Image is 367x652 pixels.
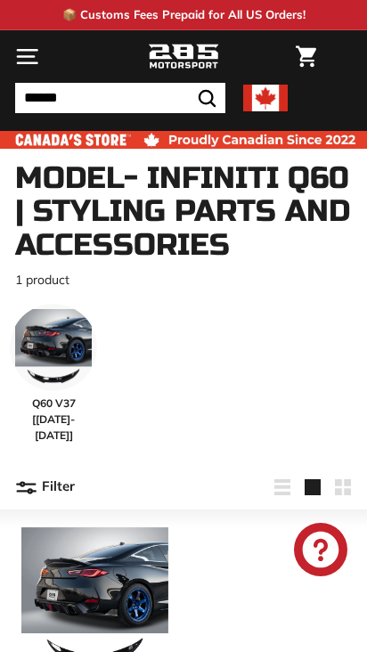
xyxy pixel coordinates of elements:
a: Cart [287,31,325,82]
input: Search [15,83,225,113]
p: 📦 Customs Fees Prepaid for All US Orders! [62,6,306,24]
a: Q60 V37 [[DATE]-[DATE]] [10,304,97,444]
p: 1 product [15,271,352,289]
img: Logo_285_Motorsport_areodynamics_components [148,42,219,72]
span: Q60 V37 [[DATE]-[DATE]] [10,395,97,444]
button: Filter [15,466,75,509]
h1: Model- Infiniti Q60 | Styling Parts and Accessories [15,162,352,262]
inbox-online-store-chat: Shopify online store chat [289,523,353,581]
